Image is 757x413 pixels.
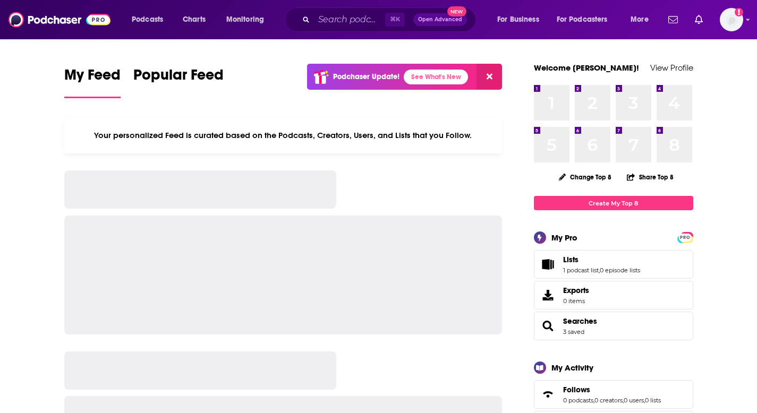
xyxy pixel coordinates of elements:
[132,12,163,27] span: Podcasts
[176,11,212,28] a: Charts
[490,11,552,28] button: open menu
[679,233,692,241] a: PRO
[599,266,600,274] span: ,
[644,397,645,404] span: ,
[333,72,399,81] p: Podchaser Update!
[563,286,589,295] span: Exports
[447,6,466,16] span: New
[538,387,559,402] a: Follows
[626,167,674,187] button: Share Top 8
[563,328,584,335] a: 3 saved
[534,281,693,309] a: Exports
[418,17,462,22] span: Open Advanced
[538,319,559,333] a: Searches
[563,385,661,394] a: Follows
[623,397,624,404] span: ,
[133,66,224,98] a: Popular Feed
[624,397,644,404] a: 0 users
[631,12,649,27] span: More
[593,397,594,404] span: ,
[664,11,682,29] a: Show notifications dropdown
[720,8,743,31] button: Show profile menu
[645,397,661,404] a: 0 lists
[551,233,577,243] div: My Pro
[563,266,599,274] a: 1 podcast list
[385,13,405,27] span: ⌘ K
[534,380,693,409] span: Follows
[413,13,467,26] button: Open AdvancedNew
[534,250,693,279] span: Lists
[691,11,707,29] a: Show notifications dropdown
[563,385,590,394] span: Follows
[650,63,693,73] a: View Profile
[8,10,110,30] img: Podchaser - Follow, Share and Rate Podcasts
[219,11,278,28] button: open menu
[551,363,593,373] div: My Activity
[64,117,503,153] div: Your personalized Feed is curated based on the Podcasts, Creators, Users, and Lists that you Follow.
[594,397,623,404] a: 0 creators
[124,11,177,28] button: open menu
[534,312,693,340] span: Searches
[534,63,639,73] a: Welcome [PERSON_NAME]!
[538,257,559,272] a: Lists
[679,234,692,242] span: PRO
[314,11,385,28] input: Search podcasts, credits, & more...
[563,255,579,264] span: Lists
[563,316,597,326] a: Searches
[720,8,743,31] img: User Profile
[64,66,121,90] span: My Feed
[295,7,486,32] div: Search podcasts, credits, & more...
[497,12,539,27] span: For Business
[563,397,593,404] a: 0 podcasts
[557,12,608,27] span: For Podcasters
[563,255,640,264] a: Lists
[550,11,623,28] button: open menu
[720,8,743,31] span: Logged in as juliannem
[623,11,662,28] button: open menu
[183,12,206,27] span: Charts
[563,297,589,305] span: 0 items
[64,66,121,98] a: My Feed
[538,288,559,303] span: Exports
[534,196,693,210] a: Create My Top 8
[552,170,618,184] button: Change Top 8
[226,12,264,27] span: Monitoring
[735,8,743,16] svg: Add a profile image
[404,70,468,84] a: See What's New
[600,266,640,274] a: 0 episode lists
[133,66,224,90] span: Popular Feed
